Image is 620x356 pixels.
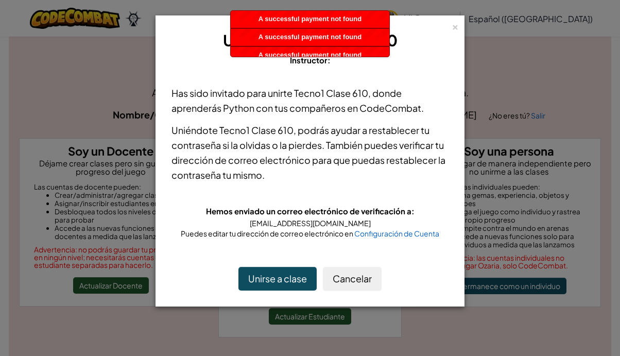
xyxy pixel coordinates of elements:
[290,55,331,65] span: Instructor:
[254,102,424,114] span: con tus compañeros en CodeCombat.
[259,51,361,59] span: A successful payment not found
[223,30,270,50] span: Unirse
[354,229,439,238] a: Configuración de Cuenta
[181,229,354,238] span: Puedes editar tu dirección de correo electrónico en
[171,124,219,136] span: Uniéndote
[171,218,449,228] div: [EMAIL_ADDRESS][DOMAIN_NAME]
[238,267,317,291] button: Unirse a clase
[452,20,459,31] div: ×
[294,87,368,99] span: Tecno1 Clase 610
[171,124,445,181] span: podrás ayudar a restablecer tu contraseña si la olvidas o la pierdes. También puedes verificar tu...
[219,124,294,136] span: Tecno1 Clase 610
[323,267,382,291] button: Cancelar
[259,33,361,41] span: A successful payment not found
[294,124,298,136] span: ,
[259,15,361,23] span: A successful payment not found
[206,206,415,216] span: Hemos enviado un correo electrónico de verificación a:
[171,87,294,99] span: Has sido invitado para unirte
[223,102,254,114] span: Python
